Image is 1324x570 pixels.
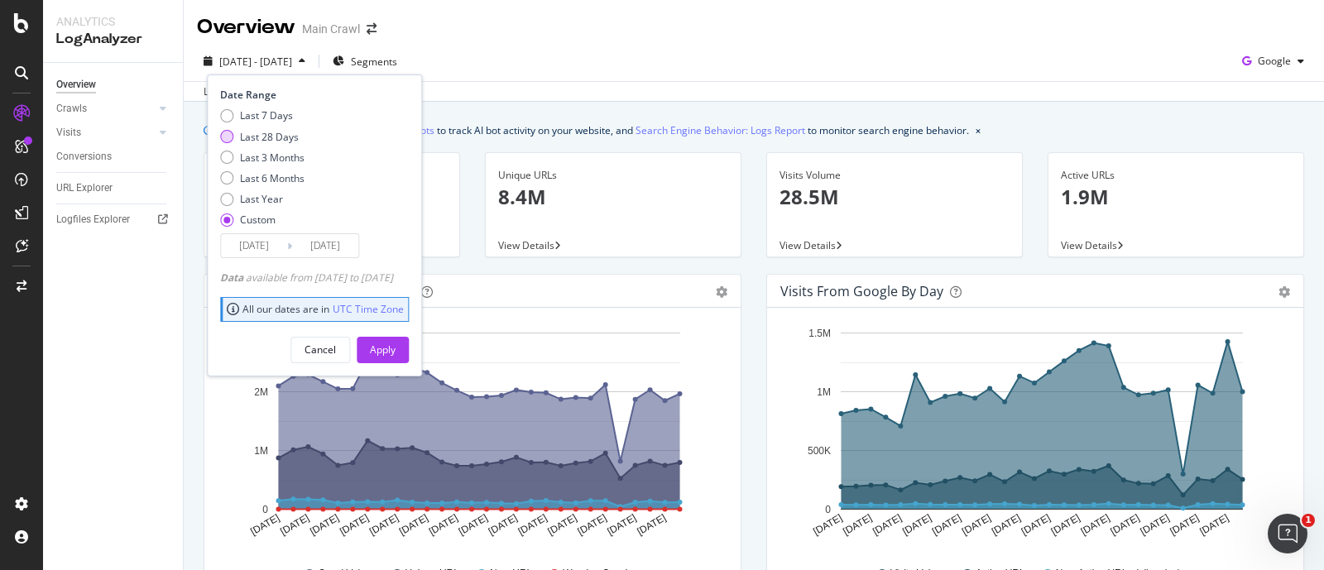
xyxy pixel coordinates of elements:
[305,342,336,357] div: Cancel
[808,328,831,339] text: 1.5M
[240,108,293,122] div: Last 7 Days
[240,151,305,165] div: Last 3 Months
[220,130,305,144] div: Last 28 Days
[1061,183,1291,211] p: 1.9M
[1061,238,1117,252] span: View Details
[197,48,312,74] button: [DATE] - [DATE]
[56,211,171,228] a: Logfiles Explorer
[636,122,805,139] a: Search Engine Behavior: Logs Report
[1079,512,1112,538] text: [DATE]
[871,512,904,538] text: [DATE]
[516,512,549,538] text: [DATE]
[635,512,668,538] text: [DATE]
[1278,286,1290,298] div: gear
[1049,512,1082,538] text: [DATE]
[960,512,993,538] text: [DATE]
[780,238,836,252] span: View Details
[605,512,638,538] text: [DATE]
[308,512,341,538] text: [DATE]
[990,512,1023,538] text: [DATE]
[326,48,404,74] button: Segments
[546,512,579,538] text: [DATE]
[971,118,985,142] button: close banner
[56,180,171,197] a: URL Explorer
[780,168,1010,183] div: Visits Volume
[427,512,460,538] text: [DATE]
[333,302,404,316] a: UTC Time Zone
[808,445,831,457] text: 500K
[56,13,170,30] div: Analytics
[56,30,170,49] div: LogAnalyzer
[841,512,874,538] text: [DATE]
[218,321,720,551] svg: A chart.
[1258,54,1291,68] span: Google
[240,192,283,206] div: Last Year
[56,100,87,117] div: Crawls
[204,84,294,99] div: Last update
[367,512,401,538] text: [DATE]
[457,512,490,538] text: [DATE]
[56,148,171,165] a: Conversions
[56,100,155,117] a: Crawls
[220,271,246,285] span: Data
[220,108,305,122] div: Last 7 Days
[221,234,287,257] input: Start Date
[219,55,292,69] span: [DATE] - [DATE]
[1109,512,1142,538] text: [DATE]
[197,13,295,41] div: Overview
[262,504,268,515] text: 0
[1019,512,1053,538] text: [DATE]
[716,286,727,298] div: gear
[780,283,943,299] div: Visits from Google by day
[240,171,305,185] div: Last 6 Months
[1139,512,1172,538] text: [DATE]
[780,183,1010,211] p: 28.5M
[367,23,377,35] div: arrow-right-arrow-left
[220,171,305,185] div: Last 6 Months
[56,76,171,93] a: Overview
[498,183,728,211] p: 8.4M
[56,148,112,165] div: Conversions
[576,512,609,538] text: [DATE]
[290,337,350,363] button: Cancel
[56,76,96,93] div: Overview
[780,321,1283,551] svg: A chart.
[930,512,963,538] text: [DATE]
[227,302,404,316] div: All our dates are in
[302,21,360,37] div: Main Crawl
[220,213,305,227] div: Custom
[56,124,81,141] div: Visits
[1235,48,1311,74] button: Google
[338,512,371,538] text: [DATE]
[254,445,268,457] text: 1M
[220,271,393,285] div: available from [DATE] to [DATE]
[1197,512,1230,538] text: [DATE]
[56,211,130,228] div: Logfiles Explorer
[248,512,281,538] text: [DATE]
[498,238,554,252] span: View Details
[254,386,268,398] text: 2M
[370,342,396,357] div: Apply
[817,386,831,398] text: 1M
[1061,168,1291,183] div: Active URLs
[220,122,969,139] div: We introduced 2 new report templates: to track AI bot activity on your website, and to monitor se...
[825,504,831,515] text: 0
[240,213,276,227] div: Custom
[357,337,409,363] button: Apply
[56,124,155,141] a: Visits
[278,512,311,538] text: [DATE]
[220,192,305,206] div: Last Year
[351,55,397,69] span: Segments
[240,130,299,144] div: Last 28 Days
[1302,514,1315,527] span: 1
[220,88,405,102] div: Date Range
[900,512,933,538] text: [DATE]
[220,151,305,165] div: Last 3 Months
[397,512,430,538] text: [DATE]
[487,512,520,538] text: [DATE]
[56,180,113,197] div: URL Explorer
[498,168,728,183] div: Unique URLs
[1268,514,1307,553] iframe: Intercom live chat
